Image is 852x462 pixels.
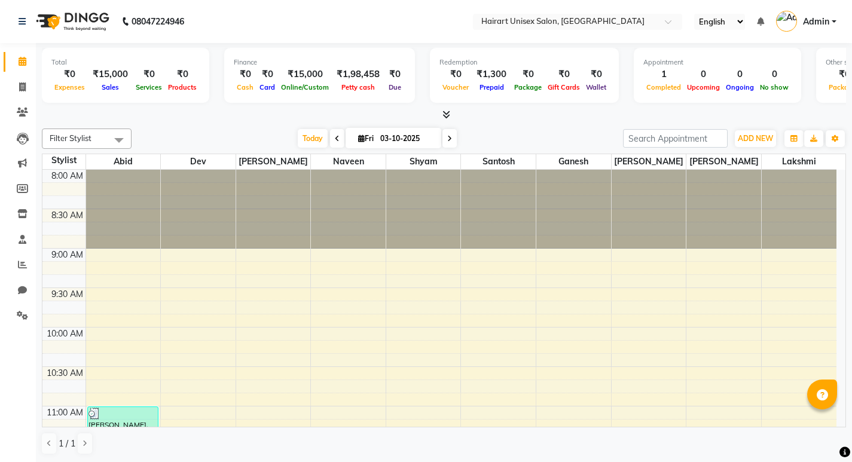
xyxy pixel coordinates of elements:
span: [PERSON_NAME] [612,154,686,169]
span: Due [386,83,404,91]
div: Appointment [643,57,792,68]
div: 1 [643,68,684,81]
span: Filter Stylist [50,133,91,143]
span: Gift Cards [545,83,583,91]
div: 9:30 AM [49,288,85,301]
span: Ganesh [536,154,611,169]
img: Admin [776,11,797,32]
iframe: chat widget [802,414,840,450]
div: 10:00 AM [44,328,85,340]
span: [PERSON_NAME] [686,154,761,169]
span: Completed [643,83,684,91]
span: Fri [355,134,377,143]
span: Online/Custom [278,83,332,91]
div: 9:00 AM [49,249,85,261]
div: 0 [757,68,792,81]
img: logo [30,5,112,38]
span: Package [511,83,545,91]
span: Upcoming [684,83,723,91]
span: [PERSON_NAME] [236,154,311,169]
div: 8:00 AM [49,170,85,182]
div: ₹0 [384,68,405,81]
span: Admin [803,16,829,28]
div: ₹0 [133,68,165,81]
span: Abid [86,154,161,169]
div: ₹15,000 [278,68,332,81]
div: Stylist [42,154,85,167]
div: 0 [684,68,723,81]
span: Petty cash [338,83,378,91]
div: ₹0 [583,68,609,81]
div: ₹1,98,458 [332,68,384,81]
div: ₹0 [511,68,545,81]
span: 1 / 1 [59,437,75,450]
div: Redemption [439,57,609,68]
div: 8:30 AM [49,209,85,222]
div: ₹0 [51,68,88,81]
span: Today [298,129,328,148]
span: Products [165,83,200,91]
span: Ongoing [723,83,757,91]
span: Prepaid [477,83,507,91]
input: Search Appointment [623,129,728,148]
div: 10:30 AM [44,367,85,380]
div: ₹0 [256,68,278,81]
div: ₹0 [234,68,256,81]
div: ₹0 [439,68,472,81]
div: Total [51,57,200,68]
div: ₹0 [545,68,583,81]
span: Cash [234,83,256,91]
b: 08047224946 [132,5,184,38]
span: Expenses [51,83,88,91]
div: Finance [234,57,405,68]
span: No show [757,83,792,91]
span: ADD NEW [738,134,773,143]
div: 11:00 AM [44,406,85,419]
span: Services [133,83,165,91]
div: ₹1,300 [472,68,511,81]
span: Voucher [439,83,472,91]
span: Dev [161,154,236,169]
span: Naveen [311,154,386,169]
span: Wallet [583,83,609,91]
span: Sales [99,83,122,91]
div: ₹15,000 [88,68,133,81]
span: Santosh [461,154,536,169]
div: ₹0 [165,68,200,81]
span: Card [256,83,278,91]
span: Lakshmi [762,154,836,169]
div: 0 [723,68,757,81]
input: 2025-10-03 [377,130,436,148]
button: ADD NEW [735,130,776,147]
span: Shyam [386,154,461,169]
